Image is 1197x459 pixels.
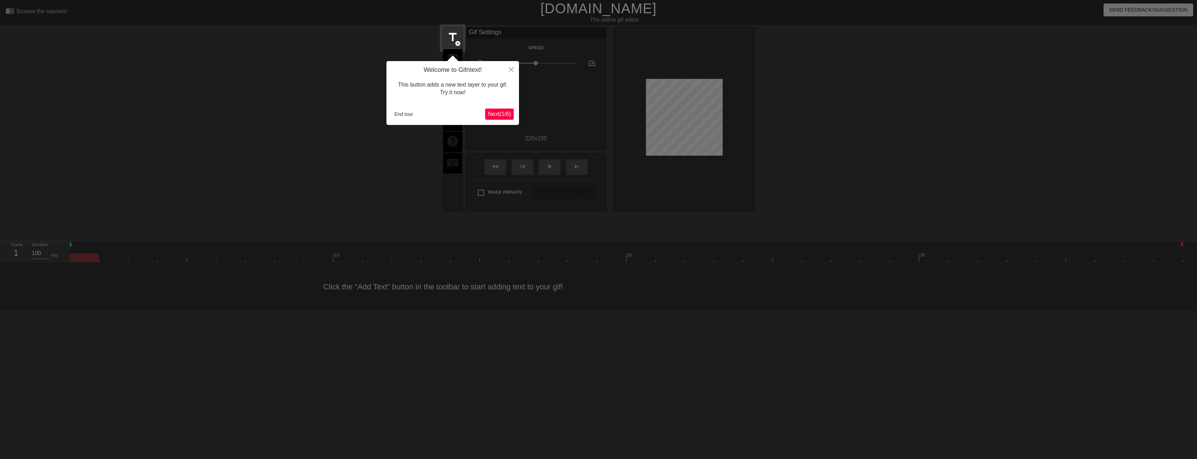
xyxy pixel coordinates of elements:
h4: Welcome to Gifntext! [392,66,514,74]
div: This button adds a new text layer to your gif. Try it now! [392,74,514,104]
button: Next [485,109,514,120]
button: Close [504,61,519,77]
button: End tour [392,109,416,119]
span: Next ( 1 / 6 ) [488,111,511,117]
